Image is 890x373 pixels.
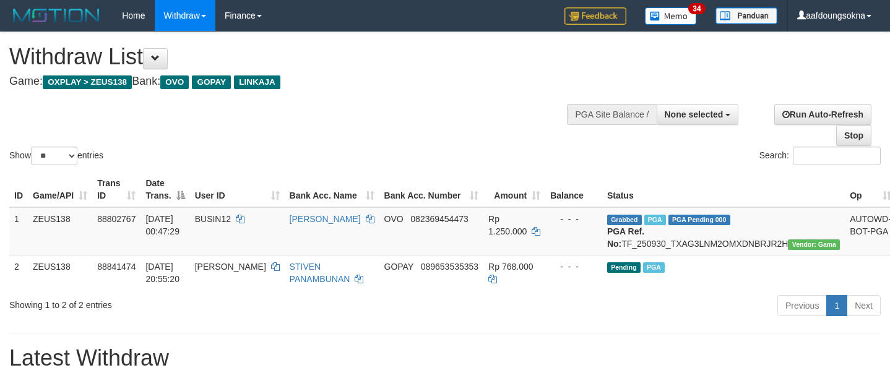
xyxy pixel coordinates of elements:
span: OXPLAY > ZEUS138 [43,75,132,89]
span: Marked by aafnoeunsreypich [643,262,665,273]
label: Search: [759,147,881,165]
th: User ID: activate to sort column ascending [190,172,285,207]
a: Next [847,295,881,316]
h4: Game: Bank: [9,75,581,88]
th: Bank Acc. Name: activate to sort column ascending [285,172,379,207]
span: Grabbed [607,215,642,225]
span: GOPAY [384,262,413,272]
span: Copy 089653535353 to clipboard [421,262,478,272]
a: 1 [826,295,847,316]
button: None selected [657,104,739,125]
span: OVO [160,75,189,89]
span: 88802767 [97,214,136,224]
td: ZEUS138 [28,255,92,290]
span: BUSIN12 [195,214,231,224]
span: GOPAY [192,75,231,89]
span: OVO [384,214,404,224]
a: Run Auto-Refresh [774,104,871,125]
span: [PERSON_NAME] [195,262,266,272]
h1: Latest Withdraw [9,346,881,371]
img: panduan.png [715,7,777,24]
img: MOTION_logo.png [9,6,103,25]
span: [DATE] 00:47:29 [145,214,179,236]
img: Button%20Memo.svg [645,7,697,25]
input: Search: [793,147,881,165]
div: Showing 1 to 2 of 2 entries [9,294,361,311]
td: TF_250930_TXAG3LNM2OMXDNBRJR2H [602,207,845,255]
th: Date Trans.: activate to sort column descending [140,172,189,207]
th: Bank Acc. Number: activate to sort column ascending [379,172,484,207]
div: PGA Site Balance / [567,104,656,125]
th: Amount: activate to sort column ascending [483,172,545,207]
a: [PERSON_NAME] [290,214,361,224]
a: Previous [777,295,827,316]
a: STIVEN PANAMBUNAN [290,262,350,284]
img: Feedback.jpg [564,7,626,25]
td: 1 [9,207,28,255]
label: Show entries [9,147,103,165]
span: PGA Pending [668,215,730,225]
span: [DATE] 20:55:20 [145,262,179,284]
div: - - - [550,213,597,225]
h1: Withdraw List [9,45,581,69]
span: 88841474 [97,262,136,272]
span: Marked by aafsreyleap [644,215,666,225]
span: LINKAJA [234,75,280,89]
th: Balance [545,172,602,207]
td: ZEUS138 [28,207,92,255]
th: Status [602,172,845,207]
span: 34 [688,3,705,14]
td: 2 [9,255,28,290]
span: Pending [607,262,641,273]
th: Trans ID: activate to sort column ascending [92,172,140,207]
th: Game/API: activate to sort column ascending [28,172,92,207]
div: - - - [550,260,597,273]
span: Copy 082369454473 to clipboard [410,214,468,224]
b: PGA Ref. No: [607,226,644,249]
span: Rp 768.000 [488,262,533,272]
span: None selected [665,109,724,119]
span: Rp 1.250.000 [488,214,527,236]
select: Showentries [31,147,77,165]
a: Stop [836,125,871,146]
th: ID [9,172,28,207]
span: Vendor URL: https://trx31.1velocity.biz [788,239,840,250]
